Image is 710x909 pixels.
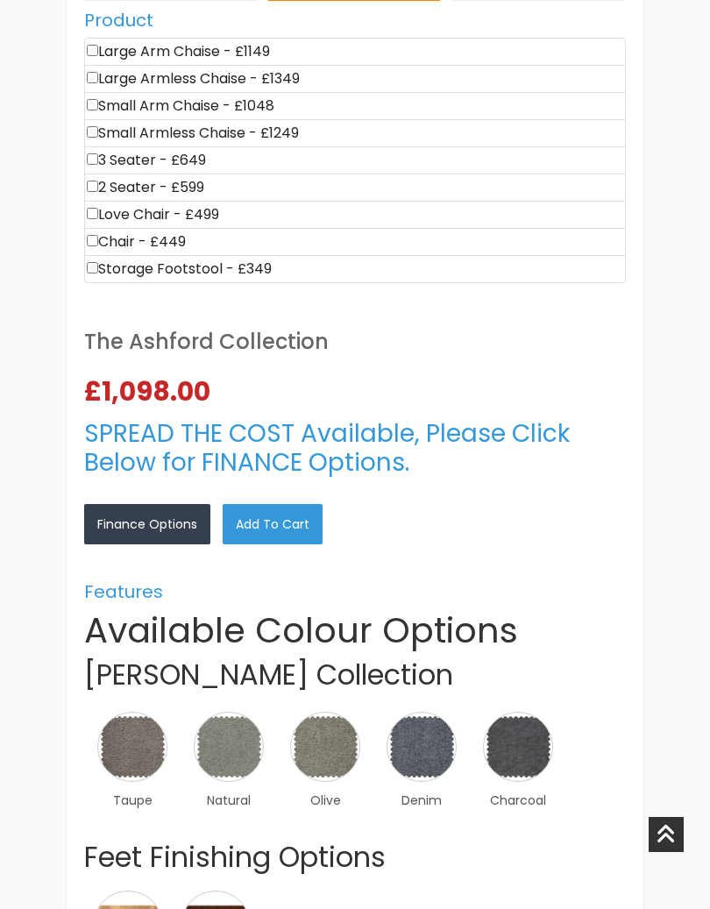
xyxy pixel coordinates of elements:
[97,791,167,810] span: Taupe
[84,38,626,66] li: Large Arm Chaise - £1149
[223,504,323,544] a: Add to Cart
[84,201,626,229] li: Love Chair - £499
[194,791,264,810] span: Natural
[483,712,553,782] img: Charcoal
[84,174,626,202] li: 2 Seater - £599
[84,379,217,405] span: £1,098.00
[84,228,626,256] li: Chair - £449
[84,419,626,478] h3: SPREAD THE COST Available, Please Click Below for FINANCE Options.
[84,146,626,174] li: 3 Seater - £649
[290,791,360,810] span: Olive
[194,712,264,782] img: Natural
[84,658,626,692] h2: [PERSON_NAME] Collection
[483,791,553,810] span: Charcoal
[387,712,457,782] img: Denim
[84,255,626,283] li: Storage Footstool - £349
[84,504,210,544] a: Finance Options
[84,609,626,651] h1: Available Colour Options
[84,119,626,147] li: Small Armless Chaise - £1249
[84,581,626,602] h5: Features
[84,841,626,874] h2: Feet Finishing Options
[387,791,457,810] span: Denim
[97,712,167,782] img: Taupe
[84,92,626,120] li: Small Arm Chaise - £1048
[290,712,360,782] img: Olive
[84,10,626,31] h5: Product
[84,65,626,93] li: Large Armless Chaise - £1349
[84,331,626,352] h1: The Ashford Collection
